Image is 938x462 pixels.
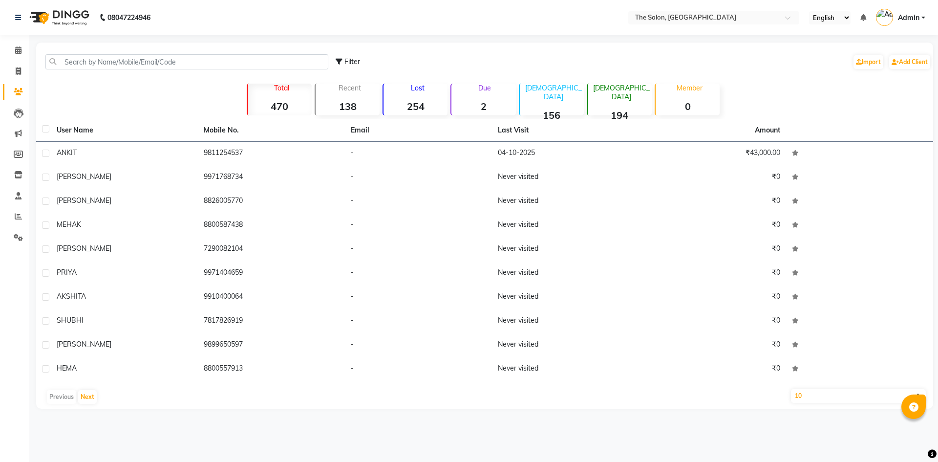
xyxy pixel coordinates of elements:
iframe: chat widget [897,423,928,452]
td: 8800587438 [198,214,345,238]
td: 7817826919 [198,309,345,333]
td: - [345,214,492,238]
a: Import [853,55,883,69]
strong: 2 [451,100,515,112]
span: PRIYA [57,268,77,277]
td: Never visited [492,262,639,286]
span: [PERSON_NAME] [57,196,111,205]
td: - [345,166,492,190]
span: Filter [344,57,360,66]
strong: 156 [520,109,584,121]
span: AKSHITA [57,292,86,301]
a: Add Client [889,55,930,69]
td: Never visited [492,333,639,357]
td: Never visited [492,238,639,262]
td: - [345,262,492,286]
td: - [345,357,492,381]
p: Recent [320,84,380,92]
td: - [345,190,492,214]
th: Email [345,119,492,142]
p: Total [252,84,312,92]
span: SHUBHI [57,316,84,325]
td: 9971404659 [198,262,345,286]
th: Mobile No. [198,119,345,142]
span: HEMA [57,364,77,373]
td: 7290082104 [198,238,345,262]
td: Never visited [492,309,639,333]
td: Never visited [492,190,639,214]
td: 8800557913 [198,357,345,381]
strong: 0 [656,100,720,112]
img: Admin [876,9,893,26]
td: Never visited [492,214,639,238]
td: ₹0 [639,357,786,381]
td: 04-10-2025 [492,142,639,166]
td: ₹0 [639,190,786,214]
td: 9899650597 [198,333,345,357]
img: logo [25,4,92,31]
td: ₹0 [639,214,786,238]
span: [PERSON_NAME] [57,340,111,349]
strong: 194 [588,109,652,121]
span: Admin [898,13,919,23]
td: ₹0 [639,286,786,309]
td: ₹0 [639,166,786,190]
span: ANKIT [57,148,77,157]
td: - [345,286,492,309]
span: [PERSON_NAME] [57,172,111,181]
th: Amount [749,119,786,141]
th: User Name [51,119,198,142]
p: [DEMOGRAPHIC_DATA] [592,84,652,101]
td: 9971768734 [198,166,345,190]
td: - [345,333,492,357]
strong: 470 [248,100,312,112]
span: MEHAK [57,220,81,229]
td: ₹0 [639,333,786,357]
td: - [345,238,492,262]
td: - [345,309,492,333]
td: ₹0 [639,262,786,286]
td: ₹0 [639,238,786,262]
strong: 138 [316,100,380,112]
p: Member [660,84,720,92]
p: Lost [387,84,448,92]
td: 9910400064 [198,286,345,309]
td: 8826005770 [198,190,345,214]
td: ₹0 [639,309,786,333]
button: Next [78,390,97,404]
th: Last Visit [492,119,639,142]
td: Never visited [492,286,639,309]
td: ₹43,000.00 [639,142,786,166]
input: Search by Name/Mobile/Email/Code [45,54,328,69]
b: 08047224946 [107,4,150,31]
td: - [345,142,492,166]
td: 9811254537 [198,142,345,166]
p: [DEMOGRAPHIC_DATA] [524,84,584,101]
td: Never visited [492,166,639,190]
td: Never visited [492,357,639,381]
p: Due [453,84,515,92]
strong: 254 [384,100,448,112]
span: [PERSON_NAME] [57,244,111,253]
